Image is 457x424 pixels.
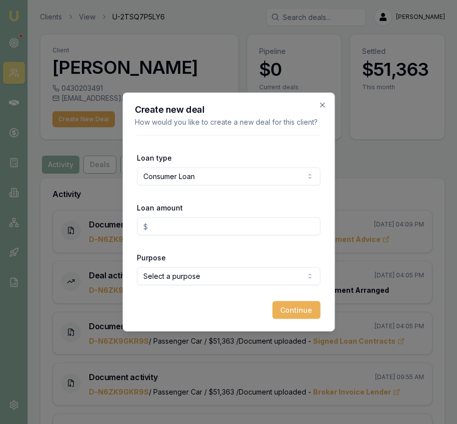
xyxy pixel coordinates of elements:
label: Purpose [137,253,166,262]
label: Loan amount [137,204,183,212]
h2: Create new deal [135,105,322,114]
label: Loan type [137,154,172,162]
button: Continue [272,301,320,319]
input: $ [137,217,320,235]
p: How would you like to create a new deal for this client? [135,117,322,127]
